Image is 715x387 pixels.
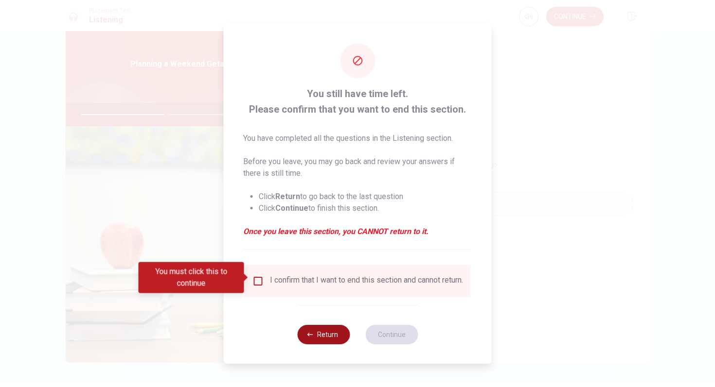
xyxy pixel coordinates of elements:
[365,325,418,344] button: Continue
[270,275,463,287] div: I confirm that I want to end this section and cannot return.
[243,86,472,117] span: You still have time left. Please confirm that you want to end this section.
[243,156,472,179] p: Before you leave, you may go back and review your answers if there is still time.
[259,191,472,202] li: Click to go back to the last question
[297,325,350,344] button: Return
[243,226,472,237] em: Once you leave this section, you CANNOT return to it.
[252,275,264,287] span: You must click this to continue
[139,262,244,293] div: You must click this to continue
[259,202,472,214] li: Click to finish this section.
[275,192,300,201] strong: Return
[275,203,308,213] strong: Continue
[243,133,472,144] p: You have completed all the questions in the Listening section.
